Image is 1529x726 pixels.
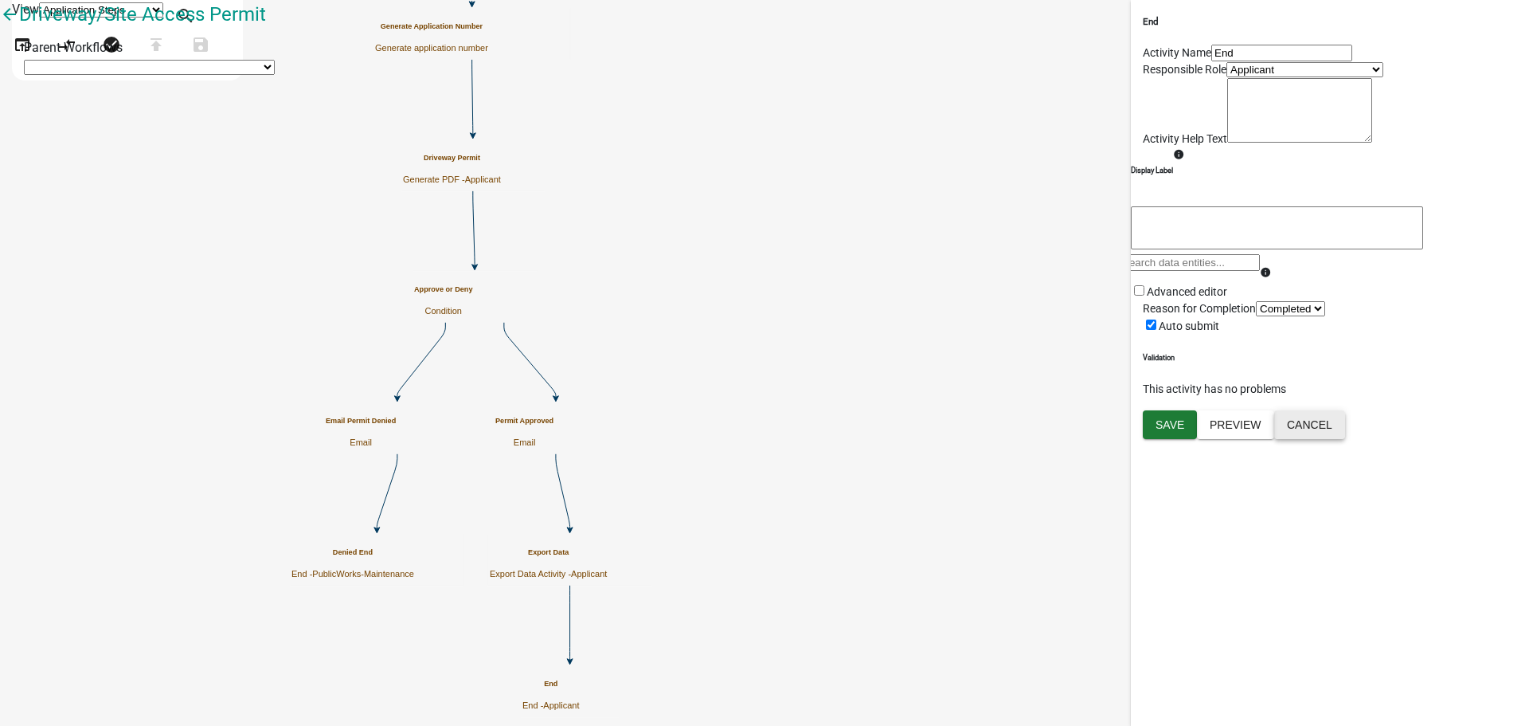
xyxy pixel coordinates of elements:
[178,29,223,63] button: Save
[102,35,121,57] i: check_circle
[1274,410,1345,439] button: Cancel
[1143,15,1517,29] h5: End
[1143,302,1256,315] label: Reason for Completion
[1146,320,1156,330] input: Auto submit
[1134,285,1144,296] input: Advanced editor
[1143,46,1211,59] label: Activity Name
[1143,320,1219,332] label: Auto submit
[134,29,178,63] button: Publish
[1173,149,1184,160] i: info
[1131,165,1173,176] h6: Display Label
[1197,410,1274,439] button: Preview
[1143,132,1227,145] label: Activity Help Text
[1143,381,1517,398] p: This activity has no problems
[1131,285,1227,298] label: Advanced editor
[57,35,76,57] i: compare_arrows
[45,29,89,63] button: Auto Layout
[1119,254,1260,271] input: Search data entities...
[1260,267,1271,278] i: info
[191,35,210,57] i: save
[1143,410,1197,439] button: Save
[147,35,166,57] i: publish
[1156,418,1184,430] span: Save
[89,29,134,63] button: No problems
[1143,352,1517,363] h6: Validation
[1143,63,1226,76] label: Responsible Role
[13,35,32,57] i: open_in_browser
